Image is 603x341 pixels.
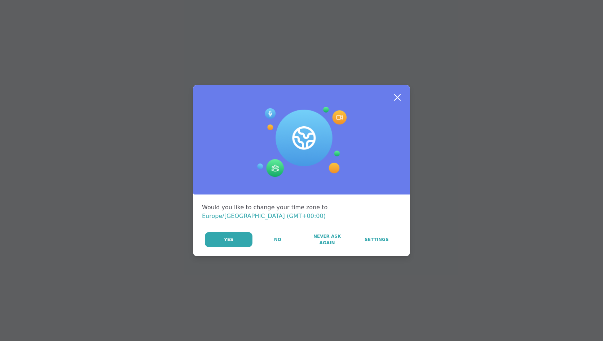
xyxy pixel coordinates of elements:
button: No [253,232,302,247]
button: Yes [205,232,252,247]
span: Settings [365,236,389,243]
span: No [274,236,281,243]
button: Never Ask Again [303,232,351,247]
div: Would you like to change your time zone to [202,203,401,220]
img: Session Experience [256,107,347,178]
span: Never Ask Again [306,233,348,246]
span: Yes [224,236,233,243]
a: Settings [352,232,401,247]
span: Europe/[GEOGRAPHIC_DATA] (GMT+00:00) [202,213,326,219]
